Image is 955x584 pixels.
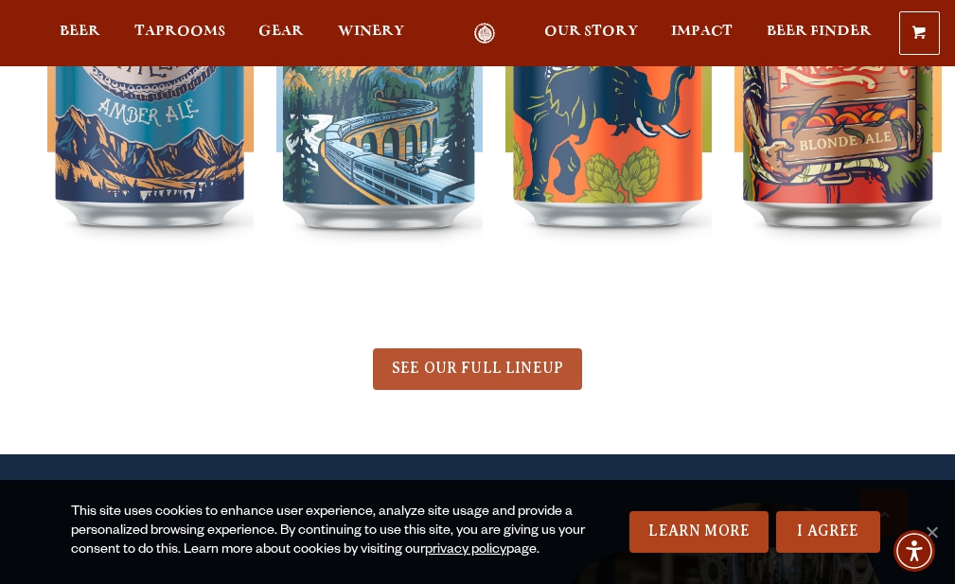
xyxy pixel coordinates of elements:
[893,530,935,572] div: Accessibility Menu
[754,23,884,44] a: Beer Finder
[629,511,769,553] a: Learn More
[544,24,638,39] span: Our Story
[338,24,404,39] span: Winery
[373,348,582,390] a: SEE OUR FULL LINEUP
[246,23,316,44] a: Gear
[258,24,304,39] span: Gear
[71,504,587,560] div: This site uses cookies to enhance user experience, analyze site usage and provide a personalized ...
[659,23,745,44] a: Impact
[326,23,416,44] a: Winery
[392,360,563,377] span: SEE OUR FULL LINEUP
[425,543,506,558] a: privacy policy
[776,511,880,553] a: I Agree
[767,24,872,39] span: Beer Finder
[134,24,225,39] span: Taprooms
[47,23,113,44] a: Beer
[122,23,238,44] a: Taprooms
[671,24,733,39] span: Impact
[449,23,520,44] a: Odell Home
[532,23,650,44] a: Our Story
[60,24,100,39] span: Beer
